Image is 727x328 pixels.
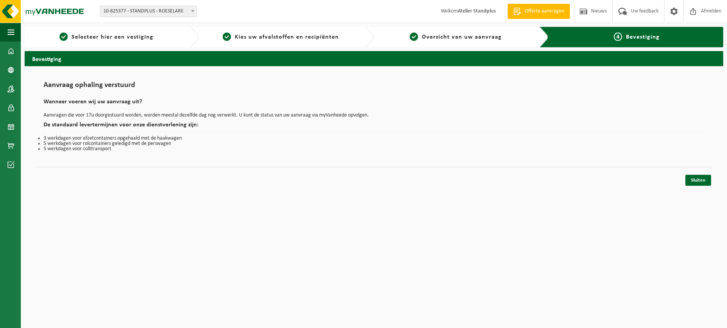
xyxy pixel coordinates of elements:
[614,33,622,41] span: 4
[44,136,704,141] li: 3 werkdagen voor afzetcontainers opgehaald met de haakwagen
[44,141,704,146] li: 5 werkdagen voor rolcontainers geledigd met de perswagen
[28,33,184,42] a: 1Selecteer hier een vestiging
[44,81,704,93] h1: Aanvraag ophaling verstuurd
[44,146,704,152] li: 5 werkdagen voor collitransport
[523,8,566,15] span: Offerte aanvragen
[235,34,339,40] span: Kies uw afvalstoffen en recipiënten
[626,34,660,40] span: Bevestiging
[410,33,418,41] span: 3
[100,6,197,17] span: 10-825377 - STANDPLUS - ROESELARE
[44,122,704,132] h2: De standaard levertermijnen voor onze dienstverlening zijn:
[44,99,704,109] h2: Wanneer voeren wij uw aanvraag uit?
[25,51,723,66] h2: Bevestiging
[223,33,231,41] span: 2
[685,175,711,186] a: Sluiten
[72,34,153,40] span: Selecteer hier een vestiging
[378,33,534,42] a: 3Overzicht van uw aanvraag
[458,8,496,14] strong: Atelier Standplus
[59,33,68,41] span: 1
[44,113,704,118] p: Aanvragen die voor 17u doorgestuurd worden, worden meestal dezelfde dag nog verwerkt. U kunt de s...
[422,34,502,40] span: Overzicht van uw aanvraag
[507,4,570,19] a: Offerte aanvragen
[203,33,359,42] a: 2Kies uw afvalstoffen en recipiënten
